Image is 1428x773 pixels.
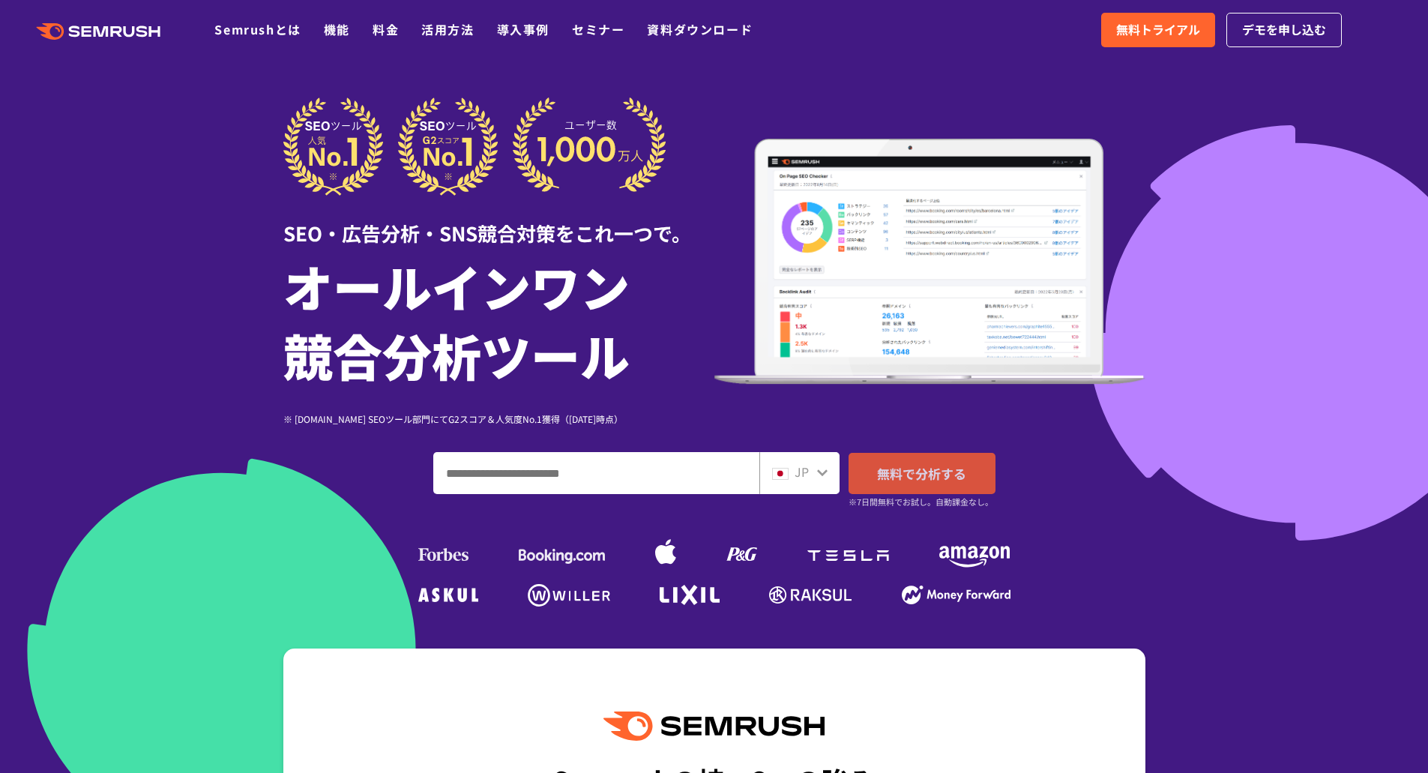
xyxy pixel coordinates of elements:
[877,464,966,483] span: 無料で分析する
[795,463,809,481] span: JP
[283,196,714,247] div: SEO・広告分析・SNS競合対策をこれ一つで。
[497,20,549,38] a: 導入事例
[1101,13,1215,47] a: 無料トライアル
[1226,13,1342,47] a: デモを申し込む
[283,412,714,426] div: ※ [DOMAIN_NAME] SEOツール部門にてG2スコア＆人気度No.1獲得（[DATE]時点）
[1116,20,1200,40] span: 無料トライアル
[214,20,301,38] a: Semrushとは
[421,20,474,38] a: 活用方法
[647,20,753,38] a: 資料ダウンロード
[434,453,759,493] input: ドメイン、キーワードまたはURLを入力してください
[324,20,350,38] a: 機能
[572,20,624,38] a: セミナー
[603,712,824,741] img: Semrush
[849,495,993,509] small: ※7日間無料でお試し。自動課金なし。
[1242,20,1326,40] span: デモを申し込む
[373,20,399,38] a: 料金
[849,453,995,494] a: 無料で分析する
[283,251,714,389] h1: オールインワン 競合分析ツール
